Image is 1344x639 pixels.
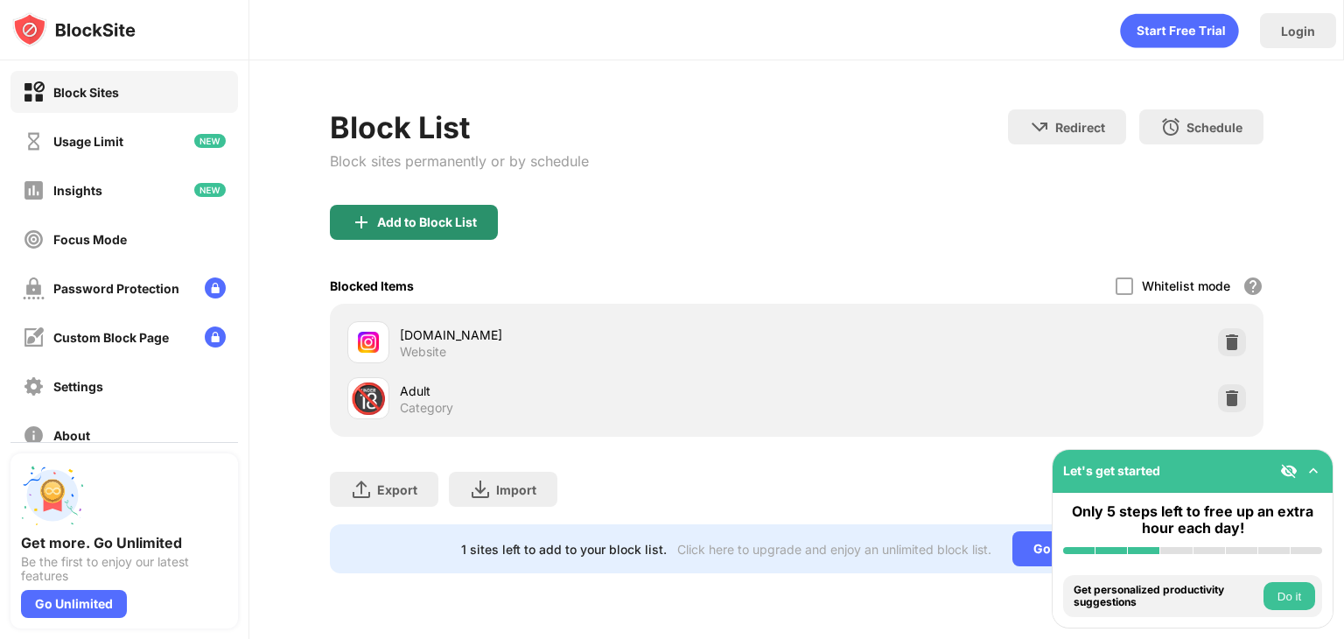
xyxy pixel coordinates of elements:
div: Block Sites [53,85,119,100]
img: insights-off.svg [23,179,45,201]
div: Only 5 steps left to free up an extra hour each day! [1063,503,1322,537]
div: Import [496,482,536,497]
div: Adult [400,382,796,400]
div: Click here to upgrade and enjoy an unlimited block list. [677,542,991,557]
img: lock-menu.svg [205,277,226,298]
img: focus-off.svg [23,228,45,250]
div: Category [400,400,453,416]
img: new-icon.svg [194,134,226,148]
div: Blocked Items [330,278,414,293]
img: lock-menu.svg [205,327,226,348]
div: About [53,428,90,443]
div: Schedule [1186,120,1242,135]
div: Add to Block List [377,215,477,229]
img: settings-off.svg [23,376,45,397]
div: Usage Limit [53,134,123,149]
div: Password Protection [53,281,179,296]
img: eye-not-visible.svg [1280,462,1298,480]
div: 🔞 [350,381,387,417]
img: password-protection-off.svg [23,277,45,299]
img: time-usage-off.svg [23,130,45,152]
img: push-unlimited.svg [21,464,84,527]
div: Settings [53,379,103,394]
div: animation [1120,13,1239,48]
div: Login [1281,24,1315,39]
div: Let's get started [1063,463,1160,478]
div: Whitelist mode [1142,278,1230,293]
div: Block sites permanently or by schedule [330,152,589,170]
div: 1 sites left to add to your block list. [461,542,667,557]
div: Website [400,344,446,360]
img: omni-setup-toggle.svg [1305,462,1322,480]
div: Get personalized productivity suggestions [1074,584,1259,609]
div: Be the first to enjoy our latest features [21,555,227,583]
img: logo-blocksite.svg [12,12,136,47]
img: new-icon.svg [194,183,226,197]
img: customize-block-page-off.svg [23,327,45,348]
img: about-off.svg [23,425,45,446]
img: block-on.svg [23,81,45,103]
div: Redirect [1055,120,1105,135]
div: Get more. Go Unlimited [21,534,227,551]
div: Export [377,482,417,497]
div: Go Unlimited [1012,531,1132,566]
img: favicons [358,332,379,353]
div: Go Unlimited [21,590,127,618]
div: Focus Mode [53,232,127,247]
div: Insights [53,183,102,198]
div: Custom Block Page [53,330,169,345]
div: [DOMAIN_NAME] [400,326,796,344]
button: Do it [1263,582,1315,610]
div: Block List [330,109,589,145]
